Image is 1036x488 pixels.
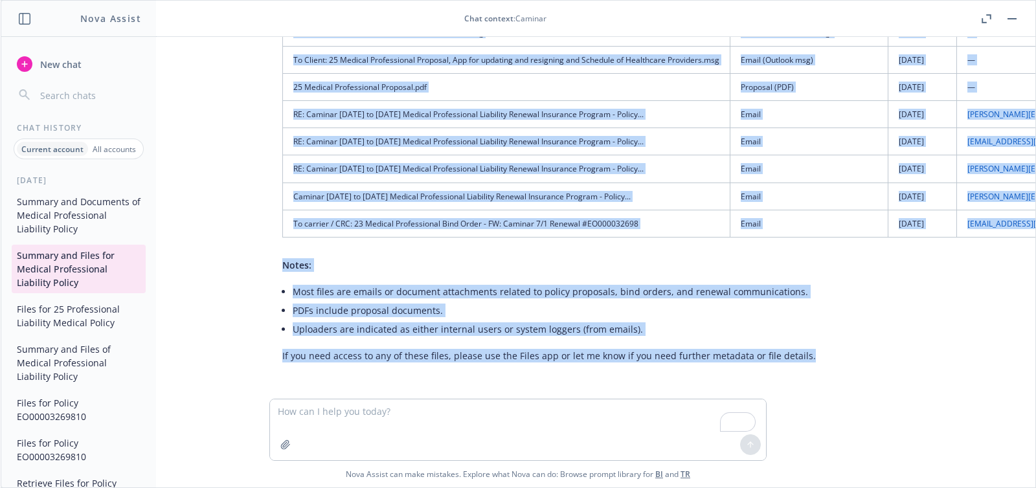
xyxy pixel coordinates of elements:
[93,144,136,155] p: All accounts
[80,12,141,25] h1: Nova Assist
[730,46,888,73] td: Email (Outlook msg)
[283,210,730,237] td: To carrier / CRC: 23 Medical Professional Bind Order - FW: Caminar 7/1 Renewal #EO000032698
[888,210,957,237] td: [DATE]
[681,469,690,480] a: TR
[282,259,311,271] span: Notes:
[655,469,663,480] a: BI
[730,101,888,128] td: Email
[730,128,888,155] td: Email
[38,86,141,104] input: Search chats
[12,432,146,467] button: Files for Policy EO00003269810
[283,155,730,183] td: RE: Caminar [DATE] to [DATE] Medical Professional Liability Renewal Insurance Program - Policy...
[730,74,888,101] td: Proposal (PDF)
[464,13,513,24] span: Chat context
[888,128,957,155] td: [DATE]
[270,399,766,460] textarea: To enrich screen reader interactions, please activate Accessibility in Grammarly extension settings
[1,122,156,133] div: Chat History
[12,191,146,239] button: Summary and Documents of Medical Professional Liability Policy
[283,46,730,73] td: To Client: 25 Medical Professional Proposal, App for updating and resigning and Schedule of Healt...
[12,245,146,293] button: Summary and Files for Medical Professional Liability Policy
[12,338,146,387] button: Summary and Files of Medical Professional Liability Policy
[6,461,1030,487] span: Nova Assist can make mistakes. Explore what Nova can do: Browse prompt library for and
[38,58,82,71] span: New chat
[888,46,957,73] td: [DATE]
[888,101,957,128] td: [DATE]
[730,183,888,210] td: Email
[21,144,84,155] p: Current account
[730,155,888,183] td: Email
[32,13,978,24] div: : Caminar
[888,183,957,210] td: [DATE]
[888,155,957,183] td: [DATE]
[12,298,146,333] button: Files for 25 Professional Liability Medical Policy
[283,74,730,101] td: 25 Medical Professional Proposal.pdf
[283,128,730,155] td: RE: Caminar [DATE] to [DATE] Medical Professional Liability Renewal Insurance Program - Policy...
[12,392,146,427] button: Files for Policy EO00003269810
[1,175,156,186] div: [DATE]
[283,101,730,128] td: RE: Caminar [DATE] to [DATE] Medical Professional Liability Renewal Insurance Program - Policy...
[12,52,146,76] button: New chat
[888,74,957,101] td: [DATE]
[730,210,888,237] td: Email
[283,183,730,210] td: Caminar [DATE] to [DATE] Medical Professional Liability Renewal Insurance Program - Policy...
